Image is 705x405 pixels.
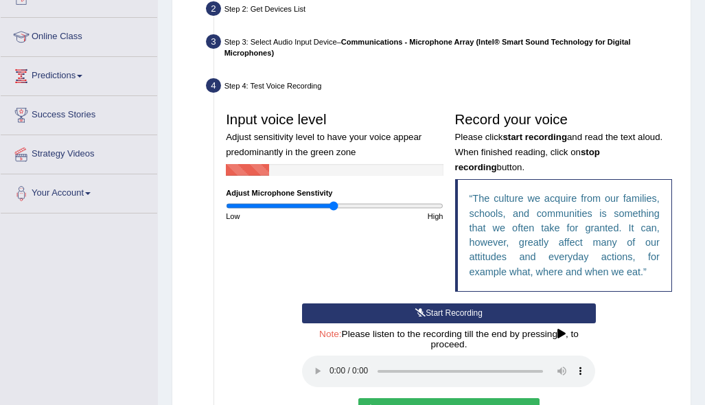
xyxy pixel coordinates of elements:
small: Please click and read the text aloud. When finished reading, click on button. [455,132,663,173]
a: Online Class [1,18,157,52]
h3: Input voice level [226,112,443,158]
a: Strategy Videos [1,135,157,170]
div: Step 3: Select Audio Input Device [201,31,686,67]
q: The culture we acquire from our families, schools, and communities is something that we often tak... [470,193,660,277]
label: Adjust Microphone Senstivity [226,187,332,198]
b: start recording [502,132,567,142]
span: – [224,38,631,57]
a: Predictions [1,57,157,91]
h3: Record your voice [455,112,672,174]
div: Step 4: Test Voice Recording [201,75,686,100]
span: Note: [319,329,342,339]
b: Communications - Microphone Array (Intel® Smart Sound Technology for Digital Microphones) [224,38,631,57]
small: Adjust sensitivity level to have your voice appear predominantly in the green zone [226,132,421,157]
h4: Please listen to the recording till the end by pressing , to proceed. [302,329,595,350]
a: Success Stories [1,96,157,130]
button: Start Recording [302,303,595,323]
a: Your Account [1,174,157,209]
div: Low [220,211,335,222]
div: High [334,211,449,222]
